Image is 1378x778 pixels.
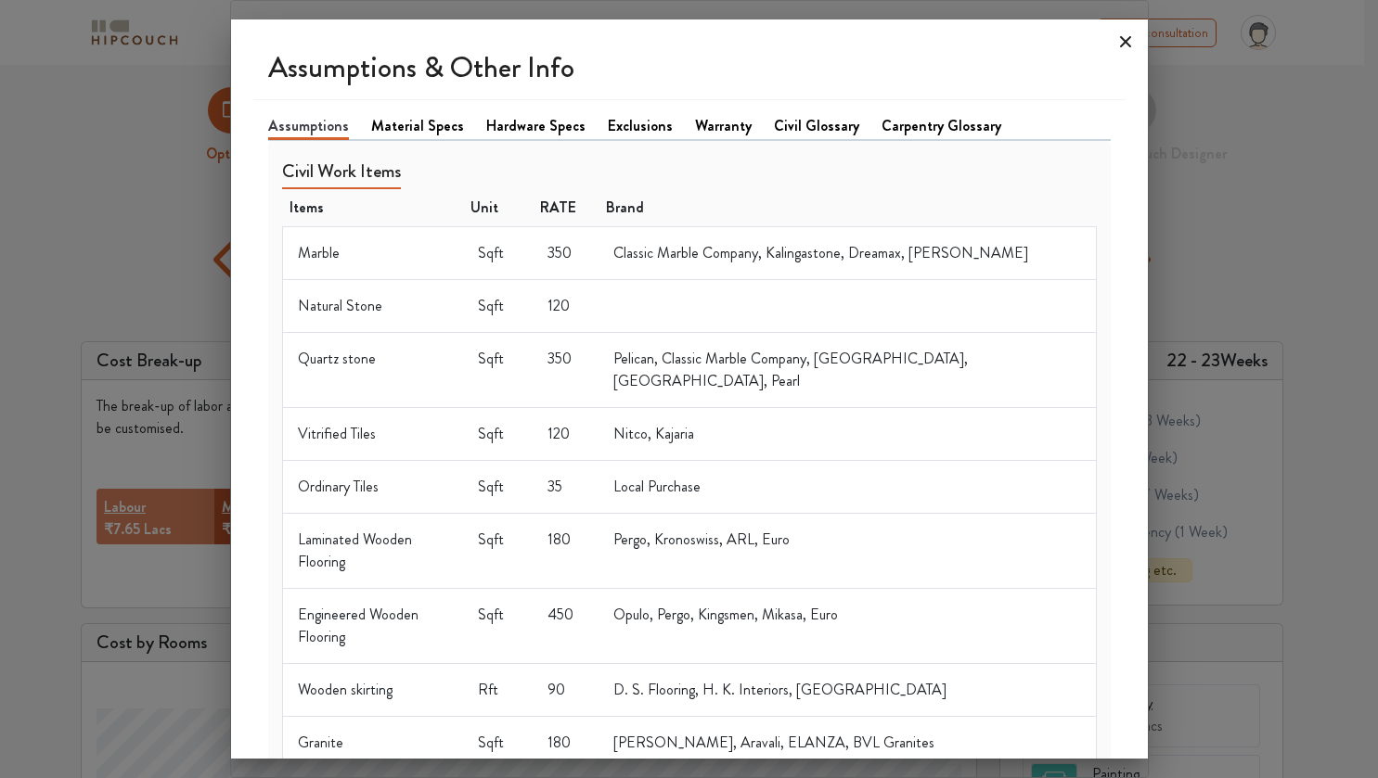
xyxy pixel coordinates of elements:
[282,227,463,280] td: Marble
[282,333,463,408] td: Quartz stone
[463,664,533,717] td: Rft
[463,333,533,408] td: Sqft
[463,461,533,514] td: Sqft
[463,189,533,227] th: Unit
[268,115,349,140] a: Assumptions
[599,333,1096,408] td: Pelican, Classic Marble Company, [GEOGRAPHIC_DATA], [GEOGRAPHIC_DATA], Pearl
[695,115,752,137] a: Warranty
[533,408,599,461] td: 120
[533,589,599,664] td: 450
[533,664,599,717] td: 90
[599,408,1096,461] td: Nitco, Kajaria
[282,189,463,227] th: Items
[599,717,1096,770] td: [PERSON_NAME], Aravali, ELANZA, BVL Granites
[463,717,533,770] td: Sqft
[599,227,1096,280] td: Classic Marble Company, Kalingastone, Dreamax, [PERSON_NAME]
[282,461,463,514] td: Ordinary Tiles
[533,333,599,408] td: 350
[533,514,599,589] td: 180
[533,717,599,770] td: 180
[533,461,599,514] td: 35
[282,589,463,664] td: Engineered Wooden Flooring
[463,514,533,589] td: Sqft
[486,115,586,137] a: Hardware Specs
[533,189,599,227] th: RATE
[282,514,463,589] td: Laminated Wooden Flooring
[282,664,463,717] td: Wooden skirting
[882,115,1001,137] a: Carpentry Glossary
[599,189,1096,227] th: Brand
[533,280,599,333] td: 120
[599,664,1096,717] td: D. S. Flooring, H. K. Interiors, [GEOGRAPHIC_DATA]
[599,589,1096,664] td: Opulo, Pergo, Kingsmen, Mikasa, Euro
[463,408,533,461] td: Sqft
[463,589,533,664] td: Sqft
[599,514,1096,589] td: Pergo, Kronoswiss, ARL, Euro
[282,408,463,461] td: Vitrified Tiles
[282,717,463,770] td: Granite
[533,227,599,280] td: 350
[282,280,463,333] td: Natural Stone
[599,461,1096,514] td: Local Purchase
[774,115,859,137] a: Civil Glossary
[253,34,1126,100] h1: Assumptions & Other Info
[463,280,533,333] td: Sqft
[608,115,673,137] a: Exclusions
[463,227,533,280] td: Sqft
[282,160,401,189] h5: Civil Work Items
[371,115,464,137] a: Material Specs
